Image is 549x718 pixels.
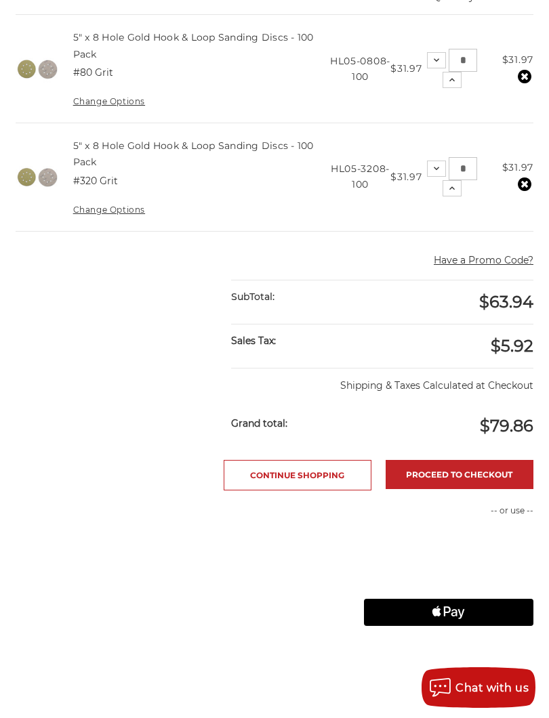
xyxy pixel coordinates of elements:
[231,417,287,429] strong: Grand total:
[455,681,529,694] span: Chat with us
[364,565,533,592] iframe: PayPal-paylater
[16,156,59,199] img: 5 inch 8 hole gold velcro disc stack
[16,47,59,91] img: 5 inch 8 hole gold velcro disc stack
[502,54,533,66] strong: $31.97
[422,667,535,708] button: Chat with us
[502,161,533,173] strong: $31.97
[491,336,533,356] span: $5.92
[480,416,533,436] span: $79.86
[73,66,113,80] dd: #80 Grit
[449,157,477,180] input: 5" x 8 Hole Gold Hook & Loop Sanding Discs - 100 Pack Quantity:
[231,335,276,347] strong: Sales Tax:
[73,96,145,106] a: Change Options
[386,460,533,489] a: Proceed to checkout
[331,163,390,190] span: HL05-3208-100
[330,55,390,83] span: HL05-0808-100
[364,531,533,558] iframe: PayPal-paypal
[390,171,422,183] span: $31.97
[231,368,533,393] p: Shipping & Taxes Calculated at Checkout
[73,174,118,188] dd: #320 Grit
[449,49,477,72] input: 5" x 8 Hole Gold Hook & Loop Sanding Discs - 100 Pack Quantity:
[73,31,314,60] a: 5" x 8 Hole Gold Hook & Loop Sanding Discs - 100 Pack
[73,140,314,168] a: 5" x 8 Hole Gold Hook & Loop Sanding Discs - 100 Pack
[73,205,145,215] a: Change Options
[231,280,382,314] div: SubTotal:
[479,292,533,312] span: $63.94
[224,460,371,490] a: Continue Shopping
[390,62,422,75] span: $31.97
[364,505,533,517] p: -- or use --
[434,253,533,268] button: Have a Promo Code?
